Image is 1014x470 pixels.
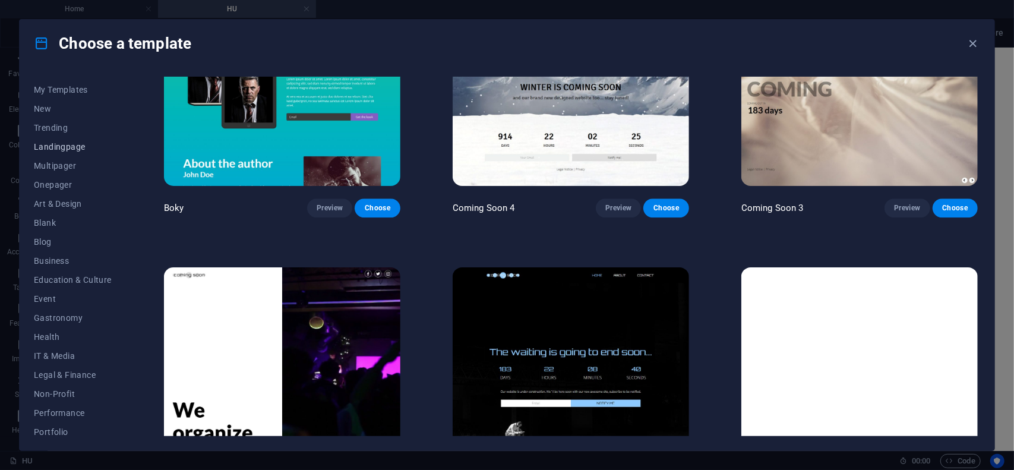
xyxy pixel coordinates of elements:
button: Trending [34,118,112,137]
button: Event [34,289,112,308]
button: My Templates [34,80,112,99]
button: Multipager [34,156,112,175]
span: Event [34,294,112,304]
span: Landingpage [34,142,112,152]
span: Blog [34,237,112,247]
button: Landingpage [34,137,112,156]
button: Choose [643,198,688,217]
button: Blank [34,213,112,232]
span: Preview [605,203,631,213]
button: Art & Design [34,194,112,213]
button: Preview [307,198,352,217]
span: Portfolio [34,427,112,437]
button: Legal & Finance [34,365,112,384]
span: Onepager [34,180,112,190]
span: Multipager [34,161,112,171]
span: Preview [894,203,920,213]
span: Choose [653,203,679,213]
p: Coming Soon 3 [741,202,804,214]
span: Education & Culture [34,275,112,285]
button: Business [34,251,112,270]
button: Preview [596,198,641,217]
button: Choose [933,198,978,217]
button: New [34,99,112,118]
button: Health [34,327,112,346]
span: My Templates [34,85,112,94]
button: Performance [34,403,112,422]
p: Boky [164,202,184,214]
button: Non-Profit [34,384,112,403]
button: Portfolio [34,422,112,441]
button: Onepager [34,175,112,194]
h4: Choose a template [34,34,191,53]
span: Choose [364,203,390,213]
span: Non-Profit [34,389,112,399]
span: Preview [317,203,343,213]
span: Legal & Finance [34,370,112,380]
p: Coming Soon 4 [453,202,515,214]
span: Business [34,256,112,266]
span: Blank [34,218,112,228]
button: IT & Media [34,346,112,365]
span: Gastronomy [34,313,112,323]
button: Choose [355,198,400,217]
span: Health [34,332,112,342]
button: Preview [885,198,930,217]
span: Performance [34,408,112,418]
span: Art & Design [34,199,112,209]
button: Blog [34,232,112,251]
span: New [34,104,112,113]
button: Education & Culture [34,270,112,289]
a: Skip to main content [5,5,84,15]
button: Gastronomy [34,308,112,327]
span: Trending [34,123,112,133]
span: IT & Media [34,351,112,361]
span: Choose [942,203,968,213]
